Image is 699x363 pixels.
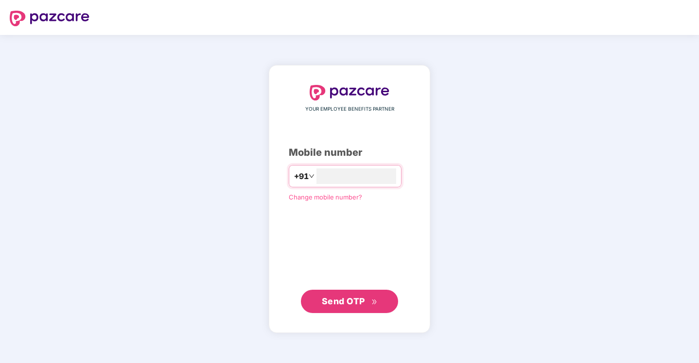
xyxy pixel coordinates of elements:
[289,193,362,201] a: Change mobile number?
[371,299,378,305] span: double-right
[301,290,398,313] button: Send OTPdouble-right
[310,85,389,100] img: logo
[10,11,89,26] img: logo
[305,105,394,113] span: YOUR EMPLOYEE BENEFITS PARTNER
[309,173,315,179] span: down
[294,170,309,182] span: +91
[289,145,410,160] div: Mobile number
[322,296,365,306] span: Send OTP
